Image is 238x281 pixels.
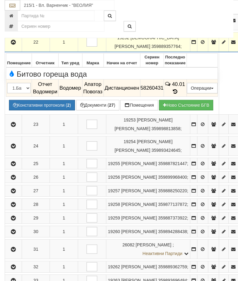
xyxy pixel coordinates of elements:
span: Партида № [108,202,120,207]
button: Новo Състояние БГВ [159,100,213,110]
span: 359887821447 [158,161,187,166]
td: ; [106,32,190,52]
span: 40.01 [172,81,185,87]
th: Начин на отчет [104,53,140,67]
td: 1 [50,261,78,272]
span: [PERSON_NAME] [136,242,171,247]
span: 359899968400 [158,175,187,180]
td: 30 [22,226,50,237]
td: 29 [22,212,50,224]
span: [PERSON_NAME] [121,161,157,166]
input: Сериен номер [18,21,104,32]
th: Тип уред [59,53,82,67]
td: Водомер [59,79,82,97]
td: 31 [22,239,50,259]
span: Партида № [108,215,120,220]
td: ; [106,114,190,134]
span: [PERSON_NAME] [121,175,157,180]
th: Отчетник [32,53,59,67]
td: 1 [50,158,78,169]
td: 1 [50,212,78,224]
span: Партида № [124,117,136,122]
span: Партида № [124,139,136,144]
span: 359888250220 [158,188,187,193]
td: 22 [22,32,50,52]
button: Операции [187,83,218,93]
td: 23 [22,114,50,134]
b: 27 [109,103,114,108]
td: ; [106,212,190,224]
span: Партида № [108,175,120,180]
span: Партида № [122,242,134,247]
span: История на забележките [165,81,172,87]
span: 359894288438 [158,229,187,234]
th: Сериен номер [140,53,164,67]
span: [PERSON_NAME] [121,229,157,234]
td: 25 [22,158,50,169]
td: 1 [50,171,78,183]
td: ; [106,239,190,259]
span: Партида № [108,264,120,269]
td: 26 [22,171,50,183]
td: 1 [50,136,78,155]
span: [PERSON_NAME] [121,202,157,207]
td: 1 [50,239,78,259]
td: 1 [50,114,78,134]
button: Констативни протоколи (2) [9,100,75,110]
th: Последно показание [164,53,187,67]
span: [PERSON_NAME] [121,215,157,220]
td: 27 [22,185,50,196]
span: [PERSON_NAME] [121,264,157,269]
span: 359877137872 [158,202,187,207]
th: Марка [82,53,104,67]
td: 32 [22,261,50,272]
span: [PERSON_NAME] [PERSON_NAME] [115,139,173,153]
span: Отчет Водомери [33,81,57,95]
span: 359893424645 [152,148,180,153]
td: 28 [22,198,50,210]
td: 1 [50,226,78,237]
button: Документи (27) [76,100,119,110]
td: 24 [22,136,50,155]
td: ; [106,136,190,155]
td: ; [106,185,190,196]
span: Партида № [108,188,120,193]
td: ; [106,171,190,183]
td: ; [106,198,190,210]
td: 1 [50,185,78,196]
span: [PERSON_NAME] [121,188,157,193]
b: 2 [67,103,70,108]
span: Партида № [108,229,120,234]
td: ; [106,226,190,237]
span: 359889357764 [152,44,180,49]
span: Партида № [108,161,120,166]
span: История на показанията [173,89,177,95]
span: Битово гореща вода [7,70,87,78]
td: ; [106,261,190,272]
span: Неактивни Партиди [143,251,183,256]
span: 359887373922 [158,215,187,220]
input: Партида № [18,11,95,21]
td: 1 [50,32,78,52]
button: Помещения [120,100,158,110]
td: Апатор Повогаз [82,79,104,97]
span: 359889362759 [158,264,187,269]
span: 58260431 [140,85,164,91]
td: ; [106,158,190,169]
td: Дистанционен [104,79,140,97]
span: 359898813858 [152,126,180,131]
th: Помещение [6,53,32,67]
span: [PERSON_NAME] [PERSON_NAME] [115,117,173,131]
td: 1 [50,198,78,210]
